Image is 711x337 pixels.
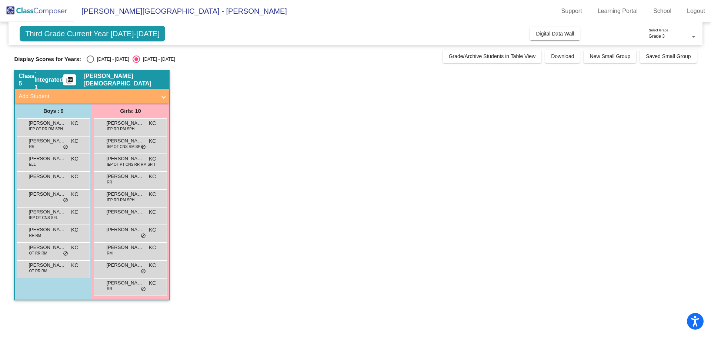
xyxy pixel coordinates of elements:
[63,74,76,85] button: Print Students Details
[74,5,287,17] span: [PERSON_NAME][GEOGRAPHIC_DATA] - [PERSON_NAME]
[29,226,66,233] span: [PERSON_NAME]
[29,250,47,256] span: OT RR RM
[141,144,146,150] span: do_not_disturb_alt
[65,77,74,87] mat-icon: picture_as_pdf
[149,155,156,163] span: KC
[63,251,68,257] span: do_not_disturb_alt
[149,173,156,181] span: KC
[34,69,63,91] span: - Integrated 1
[149,279,156,287] span: KC
[71,137,78,145] span: KC
[29,155,66,162] span: [PERSON_NAME]
[29,268,47,274] span: OT RR RM
[29,208,66,216] span: [PERSON_NAME]
[29,215,58,220] span: IEP OT CNS SEL
[29,262,66,269] span: [PERSON_NAME]
[71,262,78,269] span: KC
[149,137,156,145] span: KC
[107,286,112,291] span: RR
[107,179,112,185] span: RR
[63,198,68,203] span: do_not_disturb_alt
[584,50,636,63] button: New Small Group
[149,191,156,198] span: KC
[71,173,78,181] span: KC
[14,56,81,63] span: Display Scores for Years:
[83,73,165,87] span: [PERSON_NAME][DEMOGRAPHIC_DATA]
[106,244,143,251] span: [PERSON_NAME]
[29,119,66,127] span: [PERSON_NAME]
[29,244,66,251] span: [PERSON_NAME]
[647,5,677,17] a: School
[29,233,41,238] span: RR RM
[106,173,143,180] span: [PERSON_NAME]
[71,119,78,127] span: KC
[106,119,143,127] span: [PERSON_NAME]
[71,226,78,234] span: KC
[106,279,143,287] span: [PERSON_NAME]
[94,56,129,63] div: [DATE] - [DATE]
[106,226,143,233] span: [PERSON_NAME]
[29,173,66,180] span: [PERSON_NAME]
[149,244,156,252] span: KC
[29,144,34,149] span: RR
[20,26,165,41] span: Third Grade Current Year [DATE]-[DATE]
[640,50,697,63] button: Saved Small Group
[87,55,175,63] mat-radio-group: Select an option
[149,119,156,127] span: KC
[530,27,580,40] button: Digital Data Wall
[107,126,134,132] span: IEP RR RM SPH
[107,144,143,149] span: IEP OT CNS RM SPH
[107,162,155,167] span: IEP OT PT CNS RR RM SPH
[71,155,78,163] span: KC
[141,269,146,274] span: do_not_disturb_alt
[71,244,78,252] span: KC
[149,226,156,234] span: KC
[149,262,156,269] span: KC
[106,155,143,162] span: [PERSON_NAME]
[19,73,34,87] span: Class 5
[107,197,134,203] span: IEP RR RM SPH
[149,208,156,216] span: KC
[15,104,92,118] div: Boys : 9
[140,56,175,63] div: [DATE] - [DATE]
[551,53,574,59] span: Download
[141,286,146,292] span: do_not_disturb_alt
[106,262,143,269] span: [PERSON_NAME]
[443,50,542,63] button: Grade/Archive Students in Table View
[92,104,169,118] div: Girls: 10
[29,137,66,145] span: [PERSON_NAME]
[107,250,113,256] span: RM
[29,191,66,198] span: [PERSON_NAME]
[106,208,143,216] span: [PERSON_NAME]
[106,191,143,198] span: [PERSON_NAME]
[71,208,78,216] span: KC
[106,137,143,145] span: [PERSON_NAME]
[63,144,68,150] span: do_not_disturb_alt
[649,34,665,39] span: Grade 3
[590,53,630,59] span: New Small Group
[71,191,78,198] span: KC
[449,53,536,59] span: Grade/Archive Students in Table View
[141,233,146,239] span: do_not_disturb_alt
[592,5,644,17] a: Learning Portal
[681,5,711,17] a: Logout
[29,126,63,132] span: IEP OT RR RM SPH
[545,50,580,63] button: Download
[536,31,574,37] span: Digital Data Wall
[646,53,691,59] span: Saved Small Group
[15,89,169,104] mat-expansion-panel-header: Add Student
[29,162,36,167] span: ELL
[555,5,588,17] a: Support
[19,92,156,101] mat-panel-title: Add Student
